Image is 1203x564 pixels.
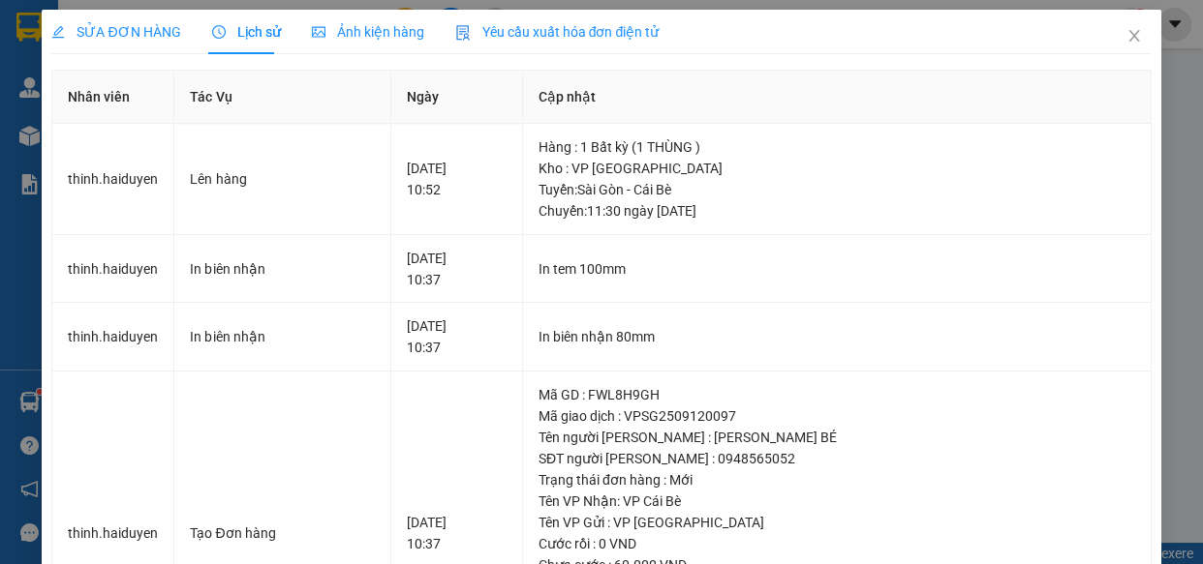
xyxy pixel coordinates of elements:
[407,512,507,554] div: [DATE] 10:37
[1126,28,1142,44] span: close
[312,24,424,40] span: Ảnh kiện hàng
[455,24,660,40] span: Yêu cầu xuất hóa đơn điện tử
[190,168,374,190] div: Lên hàng
[248,18,294,39] span: Nhận:
[248,16,445,63] div: VP [GEOGRAPHIC_DATA]
[52,235,174,304] td: thinh.haiduyen
[52,124,174,235] td: thinh.haiduyen
[312,25,325,39] span: picture
[16,63,234,90] div: 0938323027
[15,125,237,148] div: 100.000
[212,25,226,39] span: clock-circle
[539,533,1135,554] div: Cước rồi : 0 VND
[212,24,281,40] span: Lịch sử
[455,25,471,41] img: icon
[539,490,1135,512] div: Tên VP Nhận: VP Cái Bè
[248,86,445,113] div: 0937466056
[15,127,46,147] span: Rồi :
[190,522,374,544] div: Tạo Đơn hàng
[16,18,46,39] span: Gửi:
[190,326,374,347] div: In biên nhận
[174,71,390,124] th: Tác Vụ
[539,512,1135,533] div: Tên VP Gửi : VP [GEOGRAPHIC_DATA]
[539,448,1135,469] div: SĐT người [PERSON_NAME] : 0948565052
[407,315,507,358] div: [DATE] 10:37
[539,405,1135,427] div: Mã giao dịch : VPSG2509120097
[523,71,1152,124] th: Cập nhật
[248,63,445,86] div: CƯỜNG
[16,40,234,63] div: ĐIỂM([PERSON_NAME])
[539,427,1135,448] div: Tên người [PERSON_NAME] : [PERSON_NAME] BÉ
[407,248,507,290] div: [DATE] 10:37
[1107,10,1161,64] button: Close
[539,326,1135,347] div: In biên nhận 80mm
[539,469,1135,490] div: Trạng thái đơn hàng : Mới
[52,303,174,371] td: thinh.haiduyen
[539,136,1135,158] div: Hàng : 1 Bất kỳ (1 THÙNG )
[391,71,523,124] th: Ngày
[407,158,507,200] div: [DATE] 10:52
[539,158,1135,179] div: Kho : VP [GEOGRAPHIC_DATA]
[16,16,234,40] div: VP Cái Bè
[190,258,374,280] div: In biên nhận
[51,25,65,39] span: edit
[52,71,174,124] th: Nhân viên
[539,258,1135,280] div: In tem 100mm
[51,24,180,40] span: SỬA ĐƠN HÀNG
[539,179,1135,222] div: Tuyến : Sài Gòn - Cái Bè Chuyến: 11:30 ngày [DATE]
[539,384,1135,405] div: Mã GD : FWL8H9GH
